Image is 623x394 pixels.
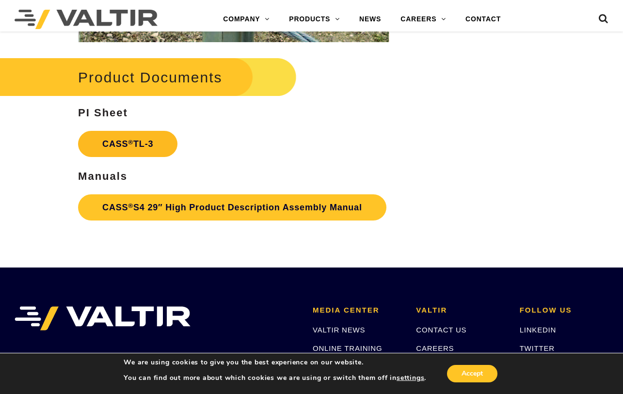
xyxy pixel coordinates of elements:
a: ONLINE TRAINING [313,344,382,352]
a: CASS®TL-3 [78,131,177,157]
button: settings [397,374,424,382]
strong: Manuals [78,170,128,182]
p: We are using cookies to give you the best experience on our website. [124,358,426,367]
a: VALTIR NEWS [313,326,365,334]
a: TWITTER [520,344,555,352]
h2: FOLLOW US [520,306,608,315]
h2: MEDIA CENTER [313,306,401,315]
img: VALTIR [15,306,191,331]
a: CAREERS [416,344,454,352]
a: PRODUCTS [279,10,350,29]
strong: PI Sheet [78,107,128,119]
a: CONTACT US [416,326,466,334]
sup: ® [128,139,133,146]
a: CASS®S4 29″ High Product Description Assembly Manual [78,194,386,221]
sup: ® [128,202,133,209]
a: CONTACT [456,10,511,29]
h2: VALTIR [416,306,505,315]
img: Valtir [15,10,158,29]
a: NEWS [350,10,391,29]
button: Accept [447,365,497,382]
a: CAREERS [391,10,456,29]
p: You can find out more about which cookies we are using or switch them off in . [124,374,426,382]
a: LINKEDIN [520,326,557,334]
a: COMPANY [213,10,279,29]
